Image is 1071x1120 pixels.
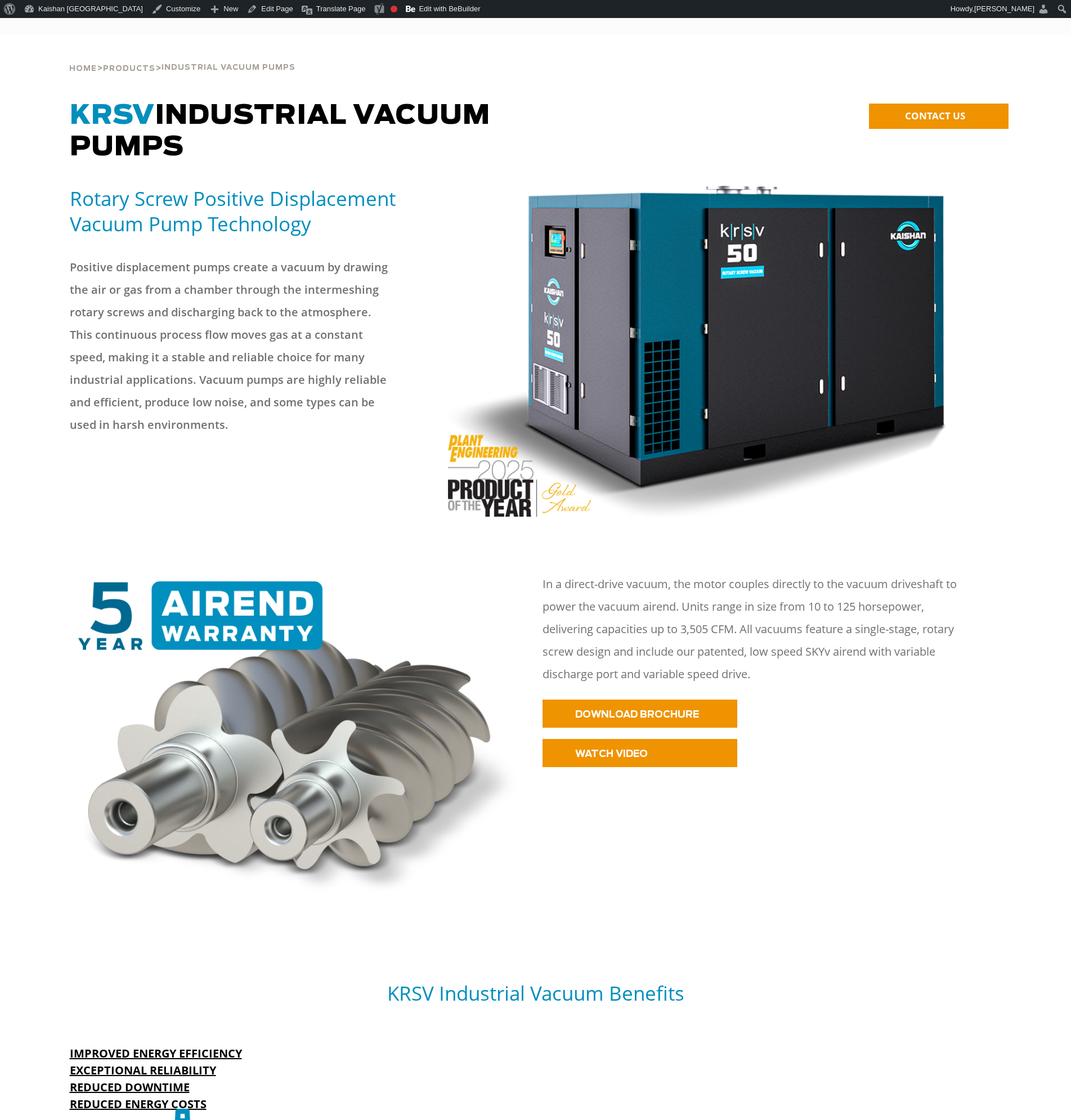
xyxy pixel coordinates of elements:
div: > > [69,35,295,78]
span: DOWNLOAD BROCHURE [575,710,699,719]
h5: KRSV Industrial Vacuum Benefits [70,980,1002,1006]
h5: Rotary Screw Positive Displacement Vacuum Pump Technology [70,186,434,236]
span: CONTACT US [905,109,965,122]
img: warranty [70,581,530,902]
img: POY-KRSV [448,186,947,517]
p: Positive displacement pumps create a vacuum by drawing the air or gas from a chamber through the ... [70,256,396,436]
div: Focus keyphrase not set [391,6,397,12]
a: CONTACT US [869,104,1009,129]
a: WATCH VIDEO [543,739,737,767]
a: DOWNLOAD BROCHURE [543,700,737,728]
a: Reduced Energy Costs [70,1096,207,1112]
p: In a direct-drive vacuum, the motor couples directly to the vacuum driveshaft to power the vacuum... [543,573,964,686]
span: [PERSON_NAME] [974,5,1034,13]
a: Products [103,63,155,73]
span: Products [103,65,155,73]
a: Exceptional reliability [70,1063,216,1078]
a: Improved Energy Efficiency [70,1046,242,1061]
a: Home [69,63,97,73]
span: WATCH VIDEO [575,749,648,759]
span: Home [69,65,97,73]
span: Industrial Vacuum Pumps [162,64,295,71]
span: Industrial Vacuum Pumps [70,102,490,161]
span: KRSV [70,102,155,129]
a: Reduced Downtime [70,1079,190,1095]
